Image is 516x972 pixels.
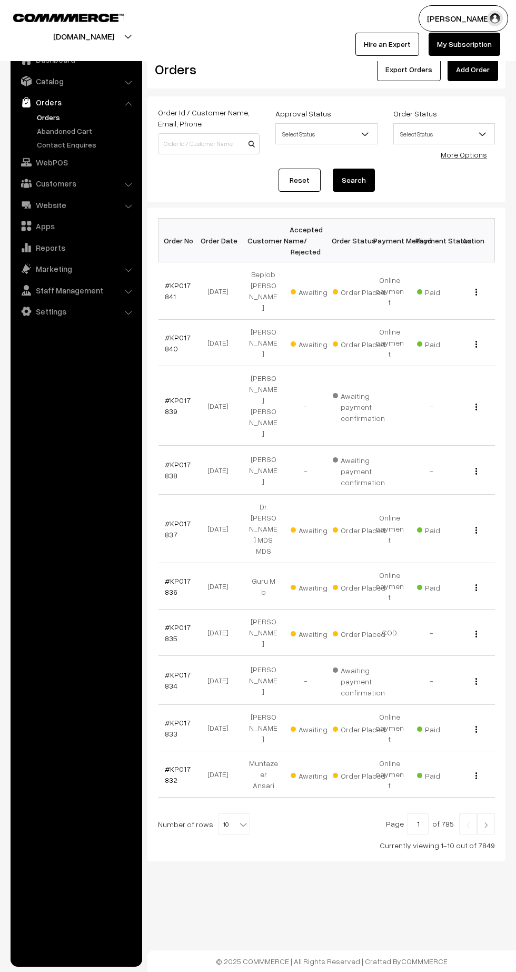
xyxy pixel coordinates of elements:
[165,764,191,784] a: #KP017832
[242,751,284,798] td: Muntazeer Ansari
[242,610,284,656] td: [PERSON_NAME]
[242,219,284,262] th: Customer Name
[165,281,191,301] a: #KP017841
[432,819,454,828] span: of 785
[284,656,326,705] td: -
[448,58,498,81] a: Add Order
[393,123,495,144] span: Select Status
[242,262,284,320] td: Beplob [PERSON_NAME]
[475,527,477,534] img: Menu
[411,219,453,262] th: Payment Status
[158,219,201,262] th: Order No
[165,576,191,596] a: #KP017836
[158,133,260,154] input: Order Id / Customer Name / Customer Email / Customer Phone
[34,139,138,150] a: Contact Enquires
[394,125,494,143] span: Select Status
[333,662,385,698] span: Awaiting payment confirmation
[284,446,326,495] td: -
[165,718,191,738] a: #KP017833
[291,768,343,781] span: Awaiting
[165,670,191,690] a: #KP017834
[13,72,138,91] a: Catalog
[481,822,491,828] img: Right
[377,58,441,81] button: Export Orders
[13,153,138,172] a: WebPOS
[242,656,284,705] td: [PERSON_NAME]
[200,751,242,798] td: [DATE]
[417,768,470,781] span: Paid
[411,610,453,656] td: -
[200,610,242,656] td: [DATE]
[165,519,191,539] a: #KP017837
[291,522,343,536] span: Awaiting
[275,108,331,119] label: Approval Status
[417,284,470,298] span: Paid
[276,125,376,143] span: Select Status
[13,281,138,300] a: Staff Management
[411,446,453,495] td: -
[219,814,250,835] span: 10
[475,341,477,348] img: Menu
[200,495,242,563] td: [DATE]
[429,33,500,56] a: My Subscription
[200,366,242,446] td: [DATE]
[165,333,191,353] a: #KP017840
[155,61,259,77] h2: Orders
[158,840,495,851] div: Currently viewing 1-10 out of 7849
[165,623,191,643] a: #KP017835
[291,336,343,350] span: Awaiting
[13,195,138,214] a: Website
[242,446,284,495] td: [PERSON_NAME]
[200,656,242,705] td: [DATE]
[333,768,385,781] span: Order Placed
[158,819,213,830] span: Number of rows
[13,174,138,193] a: Customers
[487,11,503,26] img: user
[369,751,411,798] td: Online payment
[275,123,377,144] span: Select Status
[463,822,473,828] img: Left
[475,289,477,296] img: Menu
[355,33,419,56] a: Hire an Expert
[419,5,508,32] button: [PERSON_NAME]
[200,320,242,366] td: [DATE]
[393,108,437,119] label: Order Status
[34,112,138,123] a: Orders
[13,259,138,278] a: Marketing
[333,169,375,192] button: Search
[369,563,411,610] td: Online payment
[417,721,470,735] span: Paid
[333,626,385,640] span: Order Placed
[475,678,477,685] img: Menu
[200,262,242,320] td: [DATE]
[242,705,284,751] td: [PERSON_NAME]
[13,14,124,22] img: COMMMERCE
[13,93,138,112] a: Orders
[441,150,487,159] a: More Options
[333,284,385,298] span: Order Placed
[165,460,191,480] a: #KP017838
[369,610,411,656] td: COD
[291,284,343,298] span: Awaiting
[16,23,151,50] button: [DOMAIN_NAME]
[284,219,326,262] th: Accepted / Rejected
[417,522,470,536] span: Paid
[242,366,284,446] td: [PERSON_NAME] [PERSON_NAME]
[200,219,242,262] th: Order Date
[369,705,411,751] td: Online payment
[326,219,369,262] th: Order Status
[369,320,411,366] td: Online payment
[417,580,470,593] span: Paid
[200,563,242,610] td: [DATE]
[242,495,284,563] td: Dr [PERSON_NAME] MDS MDS
[284,366,326,446] td: -
[158,107,260,129] label: Order Id / Customer Name, Email, Phone
[401,957,448,966] a: COMMMERCE
[333,388,385,424] span: Awaiting payment confirmation
[13,11,105,23] a: COMMMERCE
[411,656,453,705] td: -
[475,726,477,733] img: Menu
[386,819,404,828] span: Page
[200,446,242,495] td: [DATE]
[279,169,321,192] a: Reset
